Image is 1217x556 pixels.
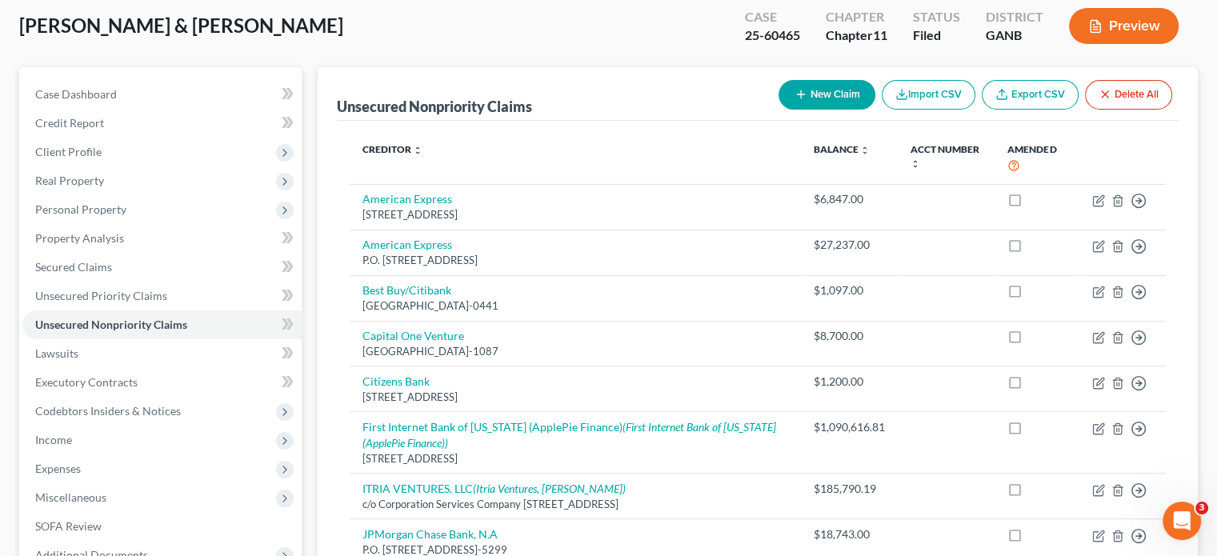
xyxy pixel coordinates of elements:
[22,368,302,397] a: Executory Contracts
[362,298,787,314] div: [GEOGRAPHIC_DATA]-0441
[413,146,422,155] i: unfold_more
[35,289,167,302] span: Unsecured Priority Claims
[813,419,884,435] div: $1,090,616.81
[22,80,302,109] a: Case Dashboard
[35,202,126,216] span: Personal Property
[22,109,302,138] a: Credit Report
[873,27,887,42] span: 11
[859,146,869,155] i: unfold_more
[362,497,787,512] div: c/o Corporation Services Company [STREET_ADDRESS]
[35,519,102,533] span: SOFA Review
[779,80,875,110] button: New Claim
[913,26,960,45] div: Filed
[362,451,787,466] div: [STREET_ADDRESS]
[362,374,430,388] a: Citizens Bank
[22,253,302,282] a: Secured Claims
[745,26,800,45] div: 25-60465
[813,328,884,344] div: $8,700.00
[22,310,302,339] a: Unsecured Nonpriority Claims
[19,14,343,37] span: [PERSON_NAME] & [PERSON_NAME]
[35,318,187,331] span: Unsecured Nonpriority Claims
[1195,502,1208,514] span: 3
[22,512,302,541] a: SOFA Review
[813,526,884,542] div: $18,743.00
[882,80,975,110] button: Import CSV
[35,174,104,187] span: Real Property
[35,145,102,158] span: Client Profile
[1085,80,1172,110] button: Delete All
[362,207,787,222] div: [STREET_ADDRESS]
[35,260,112,274] span: Secured Claims
[35,490,106,504] span: Miscellaneous
[826,8,887,26] div: Chapter
[910,159,919,169] i: unfold_more
[362,143,422,155] a: Creditor unfold_more
[22,339,302,368] a: Lawsuits
[1163,502,1201,540] iframe: Intercom live chat
[813,237,884,253] div: $27,237.00
[362,390,787,405] div: [STREET_ADDRESS]
[35,346,78,360] span: Lawsuits
[22,224,302,253] a: Property Analysis
[362,527,498,541] a: JPMorgan Chase Bank, N.A
[473,482,626,495] i: (Itria Ventures, [PERSON_NAME])
[986,8,1043,26] div: District
[35,375,138,389] span: Executory Contracts
[337,97,532,116] div: Unsecured Nonpriority Claims
[35,433,72,446] span: Income
[982,80,1079,110] a: Export CSV
[35,231,124,245] span: Property Analysis
[995,134,1079,184] th: Amended
[35,404,181,418] span: Codebtors Insiders & Notices
[22,282,302,310] a: Unsecured Priority Claims
[362,253,787,268] div: P.O. [STREET_ADDRESS]
[362,344,787,359] div: [GEOGRAPHIC_DATA]-1087
[813,143,869,155] a: Balance unfold_more
[826,26,887,45] div: Chapter
[362,283,451,297] a: Best Buy/Citibank
[745,8,800,26] div: Case
[813,282,884,298] div: $1,097.00
[35,462,81,475] span: Expenses
[362,329,464,342] a: Capital One Venture
[362,192,452,206] a: American Express
[362,420,776,450] a: First Internet Bank of [US_STATE] (ApplePie Finance)(First Internet Bank of [US_STATE] (ApplePie ...
[986,26,1043,45] div: GANB
[35,116,104,130] span: Credit Report
[1069,8,1179,44] button: Preview
[813,374,884,390] div: $1,200.00
[813,481,884,497] div: $185,790.19
[910,143,979,169] a: Acct Number unfold_more
[913,8,960,26] div: Status
[35,87,117,101] span: Case Dashboard
[813,191,884,207] div: $6,847.00
[362,238,452,251] a: American Express
[362,482,626,495] a: ITRIA VENTURES, LLC(Itria Ventures, [PERSON_NAME])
